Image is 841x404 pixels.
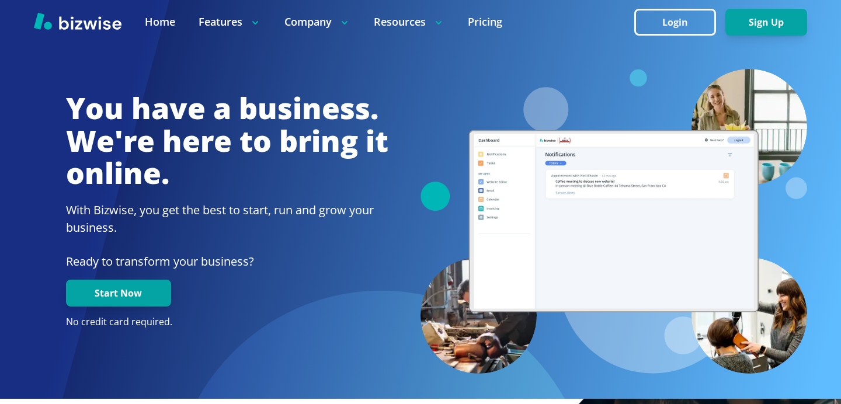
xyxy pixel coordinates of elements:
p: Resources [374,15,444,29]
p: No credit card required. [66,316,388,329]
h1: You have a business. We're here to bring it online. [66,92,388,190]
p: Company [284,15,350,29]
a: Pricing [468,15,502,29]
button: Start Now [66,280,171,307]
button: Login [634,9,716,36]
button: Sign Up [725,9,807,36]
h2: With Bizwise, you get the best to start, run and grow your business. [66,201,388,236]
a: Start Now [66,288,171,299]
a: Login [634,17,725,28]
p: Features [199,15,261,29]
img: Bizwise Logo [34,12,121,30]
p: Ready to transform your business? [66,253,388,270]
a: Home [145,15,175,29]
a: Sign Up [725,17,807,28]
